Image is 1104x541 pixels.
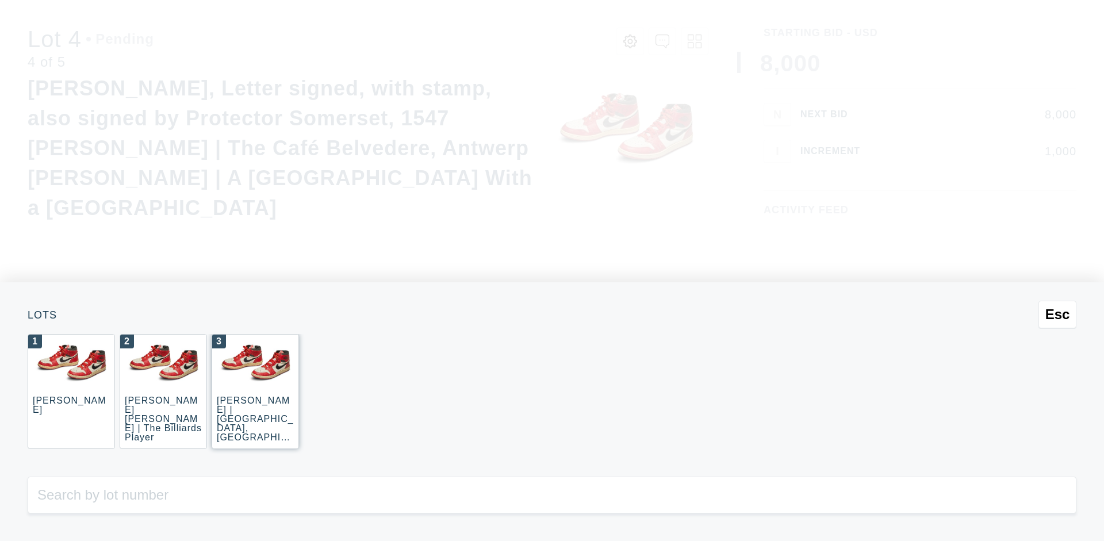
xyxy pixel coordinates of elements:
[28,477,1076,513] input: Search by lot number
[33,396,106,415] div: [PERSON_NAME]
[212,335,226,348] div: 3
[28,310,1076,320] div: Lots
[217,396,294,488] div: [PERSON_NAME] | [GEOGRAPHIC_DATA], [GEOGRAPHIC_DATA] ([GEOGRAPHIC_DATA], [GEOGRAPHIC_DATA])
[28,335,42,348] div: 1
[120,335,134,348] div: 2
[1038,301,1076,328] button: Esc
[125,396,202,442] div: [PERSON_NAME] [PERSON_NAME] | The Billiards Player
[1045,306,1070,323] span: Esc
